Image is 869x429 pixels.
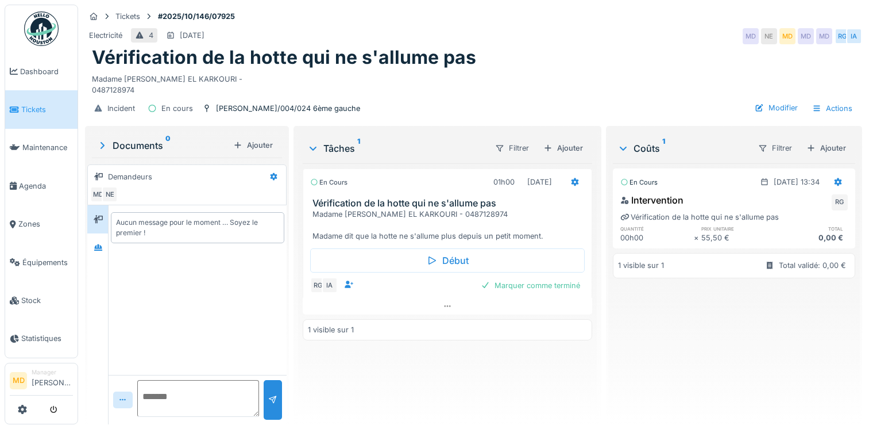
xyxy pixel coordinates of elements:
[115,11,140,22] div: Tickets
[90,186,106,202] div: MD
[89,30,122,41] div: Electricité
[5,52,78,90] a: Dashboard
[116,217,279,238] div: Aucun message pour le moment … Soyez le premier !
[312,198,587,209] h3: Vérification de la hotte qui ne s'allume pas
[832,194,848,210] div: RG
[92,47,476,68] h1: Vérification de la hotte qui ne s'allume pas
[802,140,851,156] div: Ajouter
[10,372,27,389] li: MD
[229,137,277,153] div: Ajouter
[102,186,118,202] div: NE
[620,178,658,187] div: En cours
[798,28,814,44] div: MD
[5,320,78,358] a: Statistiques
[310,178,347,187] div: En cours
[108,171,152,182] div: Demandeurs
[5,243,78,281] a: Équipements
[753,140,797,156] div: Filtrer
[19,181,73,191] span: Agenda
[761,28,777,44] div: NE
[620,212,779,223] div: Vérification de la hotte qui ne s'allume pas
[22,257,73,268] span: Équipements
[107,103,135,114] div: Incident
[5,129,78,167] a: Maintenance
[165,139,171,152] sup: 0
[180,30,204,41] div: [DATE]
[357,141,360,155] sup: 1
[527,177,552,187] div: [DATE]
[701,232,775,243] div: 55,50 €
[618,260,664,271] div: 1 visible sur 1
[216,103,360,114] div: [PERSON_NAME]/004/024 6ème gauche
[5,167,78,205] a: Agenda
[846,28,862,44] div: IA
[816,28,832,44] div: MD
[835,28,851,44] div: RG
[774,225,848,232] h6: total
[32,368,73,377] div: Manager
[743,28,759,44] div: MD
[92,69,855,95] div: Madame [PERSON_NAME] EL KARKOURI - 0487128974
[701,225,775,232] h6: prix unitaire
[620,232,694,243] div: 00h00
[779,28,795,44] div: MD
[21,104,73,115] span: Tickets
[96,139,229,152] div: Documents
[20,66,73,77] span: Dashboard
[694,232,701,243] div: ×
[476,278,585,293] div: Marquer comme terminé
[322,277,338,293] div: IA
[22,142,73,153] span: Maintenance
[5,281,78,319] a: Stock
[312,209,587,242] div: Madame [PERSON_NAME] EL KARKOURI - 0487128974 Madame dit que la hotte ne s'allume plus depuis un ...
[539,140,588,156] div: Ajouter
[310,248,585,273] div: Début
[493,177,515,187] div: 01h00
[310,277,326,293] div: RG
[149,30,153,41] div: 4
[308,324,354,335] div: 1 visible sur 1
[307,141,485,155] div: Tâches
[779,260,846,271] div: Total validé: 0,00 €
[807,100,858,117] div: Actions
[32,368,73,393] li: [PERSON_NAME]
[161,103,193,114] div: En cours
[662,141,665,155] sup: 1
[24,12,59,46] img: Badge_color-CXgf-gQk.svg
[774,232,848,243] div: 0,00 €
[620,225,694,232] h6: quantité
[750,100,802,116] div: Modifier
[774,177,820,187] div: [DATE] 13:34
[617,141,748,155] div: Coûts
[620,193,683,207] div: Intervention
[490,140,534,156] div: Filtrer
[5,205,78,243] a: Zones
[21,333,73,344] span: Statistiques
[153,11,240,22] strong: #2025/10/146/07925
[21,295,73,306] span: Stock
[10,368,73,396] a: MD Manager[PERSON_NAME]
[5,90,78,128] a: Tickets
[18,219,73,229] span: Zones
